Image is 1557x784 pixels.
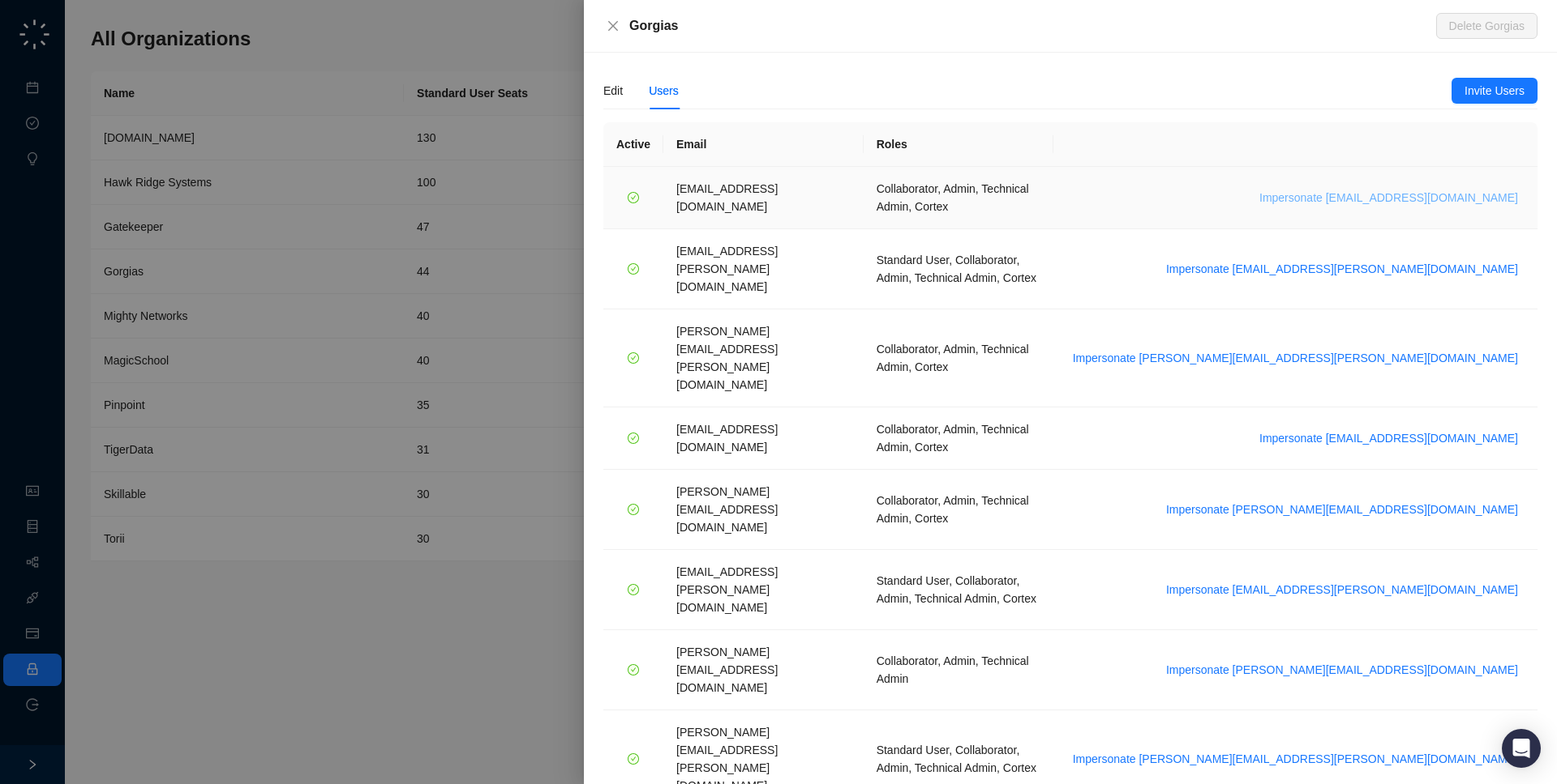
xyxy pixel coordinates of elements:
td: Collaborator, Admin, Technical Admin, Cortex [864,167,1053,229]
span: Impersonate [EMAIL_ADDRESS][DOMAIN_NAME] [1259,429,1518,447]
span: Impersonate [PERSON_NAME][EMAIL_ADDRESS][DOMAIN_NAME] [1166,661,1518,679]
span: [PERSON_NAME][EMAIL_ADDRESS][PERSON_NAME][DOMAIN_NAME] [676,325,778,391]
span: [PERSON_NAME][EMAIL_ADDRESS][DOMAIN_NAME] [676,646,778,694]
button: Impersonate [EMAIL_ADDRESS][PERSON_NAME][DOMAIN_NAME] [1160,259,1525,279]
td: Standard User, Collaborator, Admin, Technical Admin, Cortex [864,229,1053,309]
span: check-circle [628,664,639,675]
span: check-circle [628,584,639,595]
span: [EMAIL_ADDRESS][DOMAIN_NAME] [676,182,778,213]
span: check-circle [628,352,639,364]
span: Impersonate [PERSON_NAME][EMAIL_ADDRESS][DOMAIN_NAME] [1166,501,1518,518]
button: Impersonate [EMAIL_ADDRESS][DOMAIN_NAME] [1253,428,1525,448]
th: Email [663,122,864,167]
span: check-circle [628,504,639,515]
span: check-circle [628,432,639,444]
button: Invite Users [1452,78,1538,104]
span: Impersonate [PERSON_NAME][EMAIL_ADDRESS][PERSON_NAME][DOMAIN_NAME] [1073,349,1518,367]
button: Impersonate [PERSON_NAME][EMAIL_ADDRESS][PERSON_NAME][DOMAIN_NAME] [1066,749,1525,769]
span: check-circle [628,192,639,203]
div: Gorgias [629,16,1436,36]
span: Impersonate [EMAIL_ADDRESS][PERSON_NAME][DOMAIN_NAME] [1166,260,1518,278]
button: Impersonate [EMAIL_ADDRESS][DOMAIN_NAME] [1253,188,1525,207]
th: Roles [864,122,1053,167]
td: Standard User, Collaborator, Admin, Technical Admin, Cortex [864,550,1053,630]
span: [EMAIL_ADDRESS][DOMAIN_NAME] [676,423,778,454]
div: Edit [603,82,623,100]
span: Impersonate [EMAIL_ADDRESS][DOMAIN_NAME] [1259,189,1518,207]
span: [EMAIL_ADDRESS][PERSON_NAME][DOMAIN_NAME] [676,565,778,614]
span: Impersonate [PERSON_NAME][EMAIL_ADDRESS][PERSON_NAME][DOMAIN_NAME] [1073,750,1518,768]
th: Active [603,122,663,167]
button: Impersonate [EMAIL_ADDRESS][PERSON_NAME][DOMAIN_NAME] [1160,580,1525,599]
span: [PERSON_NAME][EMAIL_ADDRESS][DOMAIN_NAME] [676,485,778,534]
button: Impersonate [PERSON_NAME][EMAIL_ADDRESS][DOMAIN_NAME] [1160,500,1525,519]
td: Collaborator, Admin, Technical Admin, Cortex [864,407,1053,470]
div: Users [649,82,679,100]
button: Impersonate [PERSON_NAME][EMAIL_ADDRESS][DOMAIN_NAME] [1160,660,1525,680]
span: Invite Users [1465,82,1525,100]
td: Collaborator, Admin, Technical Admin, Cortex [864,309,1053,407]
td: Collaborator, Admin, Technical Admin, Cortex [864,470,1053,550]
span: check-circle [628,753,639,765]
button: Delete Gorgias [1436,13,1538,39]
button: Impersonate [PERSON_NAME][EMAIL_ADDRESS][PERSON_NAME][DOMAIN_NAME] [1066,348,1525,368]
button: Close [603,16,623,36]
span: Impersonate [EMAIL_ADDRESS][PERSON_NAME][DOMAIN_NAME] [1166,581,1518,599]
span: check-circle [628,263,639,275]
span: close [607,19,620,32]
span: [EMAIL_ADDRESS][PERSON_NAME][DOMAIN_NAME] [676,245,778,293]
div: Open Intercom Messenger [1502,729,1541,768]
td: Collaborator, Admin, Technical Admin [864,630,1053,710]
